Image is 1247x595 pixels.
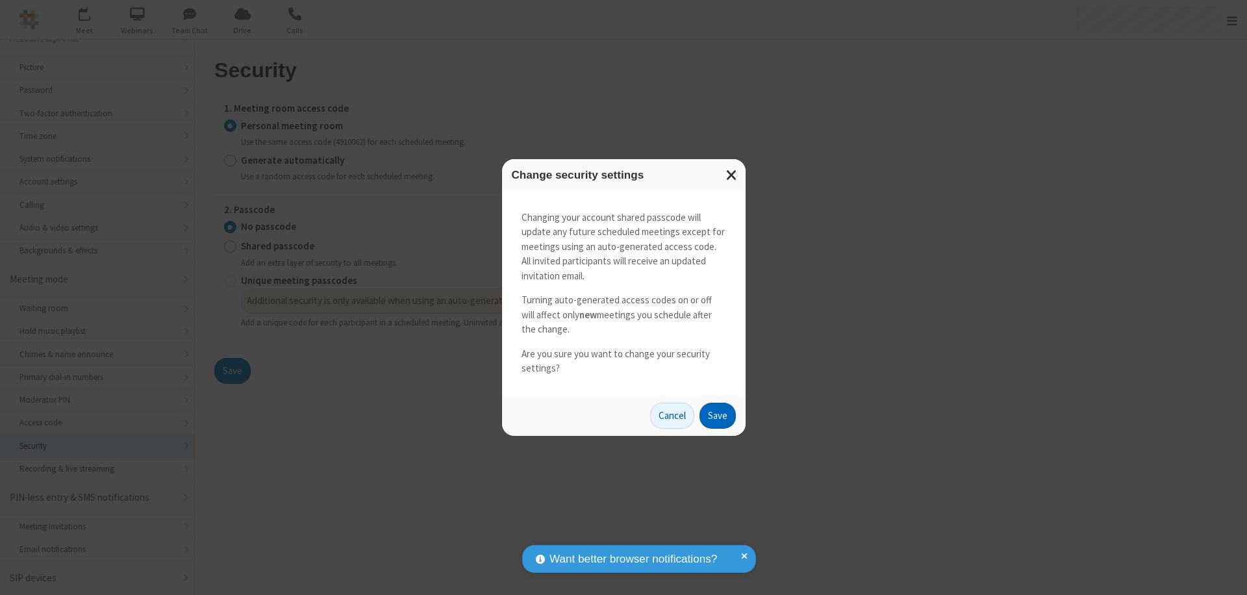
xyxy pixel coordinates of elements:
button: Close modal [718,159,746,191]
button: Save [699,403,736,429]
span: Want better browser notifications? [549,551,717,568]
button: Cancel [650,403,694,429]
h3: Change security settings [512,169,736,181]
p: Changing your account shared passcode will update any future scheduled meetings except for meetin... [522,210,726,284]
p: Are you sure you want to change your security settings? [522,347,726,376]
p: Turning auto-generated access codes on or off will affect only meetings you schedule after the ch... [522,293,726,337]
strong: new [579,309,597,321]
